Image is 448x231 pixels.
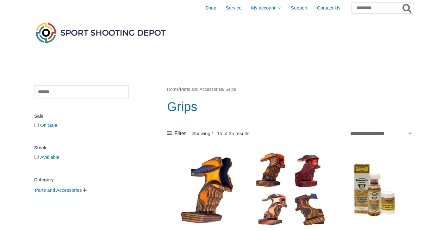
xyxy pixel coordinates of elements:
[34,112,129,121] div: Sale
[40,122,57,128] a: On Sale
[180,87,223,92] a: Parts and Accessories
[34,155,39,159] input: Available
[192,131,249,136] p: Showing 1–15 of 35 results
[175,129,186,138] span: Filter
[34,185,82,196] span: Parts and Accessories
[167,85,414,94] nav: Breadcrumb
[401,3,414,13] button: Search
[34,123,39,127] input: On Sale
[167,87,179,92] a: Home
[34,175,129,184] div: Category
[251,151,329,228] img: Rink Air Pistol Grip
[34,143,129,153] div: Stock
[34,21,167,44] img: Sport Shooting Depot
[83,188,87,192] span: 
[167,151,245,228] img: Rink Grip for Sport Pistol
[336,151,414,228] img: Scherell's stock oil light
[348,128,414,139] select: Shop order
[34,187,82,192] a: Parts and Accessories
[40,154,59,160] a: Available
[167,129,186,138] a: Filter
[167,98,414,115] h1: Grips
